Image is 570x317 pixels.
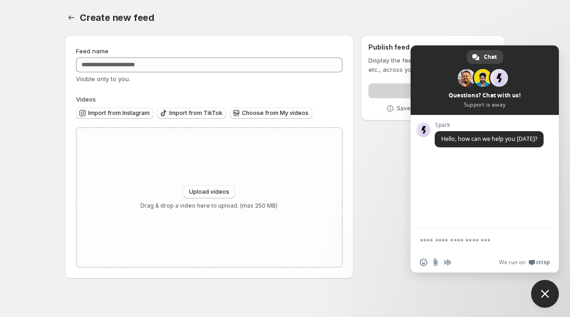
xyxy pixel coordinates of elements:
[499,259,526,266] span: We run on
[467,50,503,64] div: Chat
[76,75,130,82] span: Visible only to you.
[189,188,229,196] span: Upload videos
[169,109,222,117] span: Import from TikTok
[420,259,427,266] span: Insert an emoji
[76,108,153,119] button: Import from Instagram
[397,105,481,112] p: Save the feed once to publish.
[157,108,226,119] button: Import from TikTok
[435,122,544,128] span: Spark
[368,56,498,74] p: Display the feed as a carousel, spotlight, etc., across your store.
[76,95,96,103] span: Videos
[230,108,312,119] button: Choose from My videos
[80,12,154,23] span: Create new feed
[499,259,550,266] a: We run onCrisp
[76,47,108,55] span: Feed name
[140,202,278,209] p: Drag & drop a video here to upload. (max 250 MB)
[184,185,235,198] button: Upload videos
[432,259,439,266] span: Send a file
[65,11,78,24] button: Settings
[88,109,150,117] span: Import from Instagram
[368,43,498,52] h2: Publish feed
[531,280,559,308] div: Close chat
[441,135,537,143] span: Hello, how can we help you [DATE]?
[242,109,309,117] span: Choose from My videos
[444,259,451,266] span: Audio message
[420,237,529,245] textarea: Compose your message...
[484,50,497,64] span: Chat
[536,259,550,266] span: Crisp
